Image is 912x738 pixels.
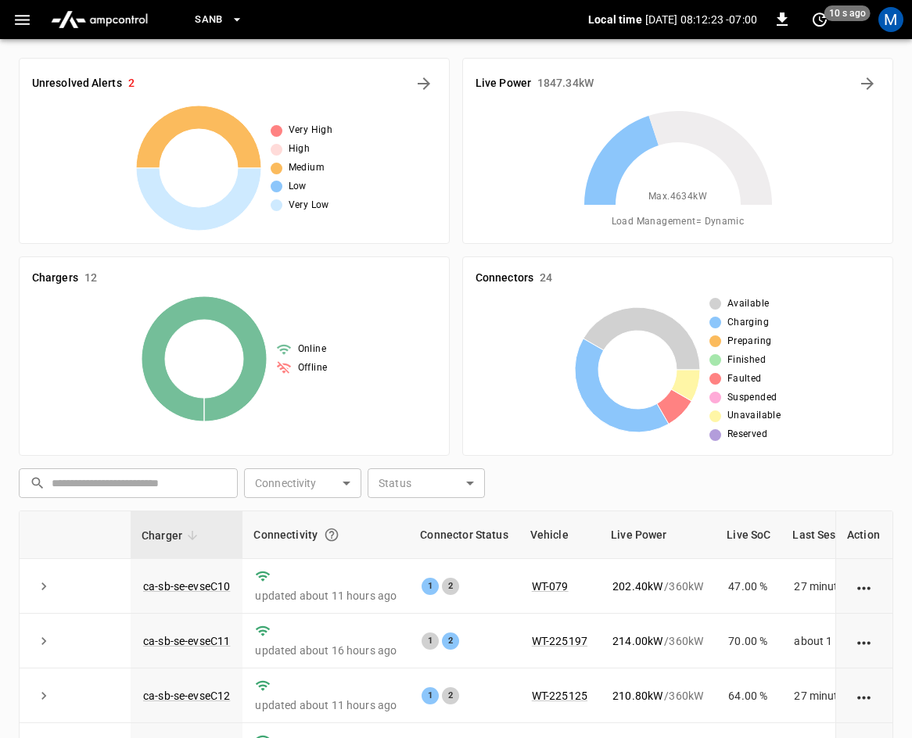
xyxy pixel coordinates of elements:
[855,579,874,594] div: action cell options
[612,633,703,649] div: / 360 kW
[532,580,569,593] a: WT-079
[519,511,600,559] th: Vehicle
[442,687,459,704] div: 2
[727,408,781,424] span: Unavailable
[540,270,552,287] h6: 24
[645,12,757,27] p: [DATE] 08:12:23 -07:00
[289,160,325,176] span: Medium
[532,690,587,702] a: WT-225125
[781,511,898,559] th: Last Session
[648,189,707,205] span: Max. 4634 kW
[143,635,230,647] a: ca-sb-se-evseC11
[612,633,662,649] p: 214.00 kW
[537,75,594,92] h6: 1847.34 kW
[142,526,203,545] span: Charger
[32,575,56,598] button: expand row
[781,559,898,614] td: 27 minutes ago
[855,688,874,704] div: action cell options
[255,588,397,604] p: updated about 11 hours ago
[727,315,769,331] span: Charging
[318,521,346,549] button: Connection between the charger and our software.
[253,521,398,549] div: Connectivity
[255,643,397,658] p: updated about 16 hours ago
[476,75,531,92] h6: Live Power
[45,5,154,34] img: ampcontrol.io logo
[32,629,56,653] button: expand row
[835,511,892,559] th: Action
[612,214,745,230] span: Load Management = Dynamic
[32,75,122,92] h6: Unresolved Alerts
[189,5,250,35] button: SanB
[727,427,767,442] span: Reserved
[143,580,230,593] a: ca-sb-se-evseC10
[727,390,777,406] span: Suspended
[612,688,703,704] div: / 360 kW
[807,7,832,32] button: set refresh interval
[289,198,329,213] span: Very Low
[727,371,762,387] span: Faulted
[716,511,781,559] th: Live SoC
[32,684,56,708] button: expand row
[289,142,311,157] span: High
[422,687,439,704] div: 1
[289,179,307,195] span: Low
[727,353,766,368] span: Finished
[289,123,333,138] span: Very High
[878,7,903,32] div: profile-icon
[781,668,898,723] td: 27 minutes ago
[298,360,328,376] span: Offline
[422,578,439,595] div: 1
[716,614,781,668] td: 70.00 %
[32,270,78,287] h6: Chargers
[727,334,772,349] span: Preparing
[716,668,781,723] td: 64.00 %
[255,697,397,713] p: updated about 11 hours ago
[143,690,230,702] a: ca-sb-se-evseC12
[409,511,519,559] th: Connector Status
[855,71,880,96] button: Energy Overview
[727,296,770,312] span: Available
[588,12,642,27] p: Local time
[411,71,436,96] button: All Alerts
[442,578,459,595] div: 2
[612,579,703,594] div: / 360 kW
[824,5,871,21] span: 10 s ago
[612,688,662,704] p: 210.80 kW
[422,632,439,650] div: 1
[128,75,135,92] h6: 2
[781,614,898,668] td: about 1 hour ago
[532,635,587,647] a: WT-225197
[195,11,223,29] span: SanB
[600,511,716,559] th: Live Power
[612,579,662,594] p: 202.40 kW
[84,270,97,287] h6: 12
[442,632,459,650] div: 2
[855,633,874,649] div: action cell options
[476,270,533,287] h6: Connectors
[298,342,326,357] span: Online
[716,559,781,614] td: 47.00 %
